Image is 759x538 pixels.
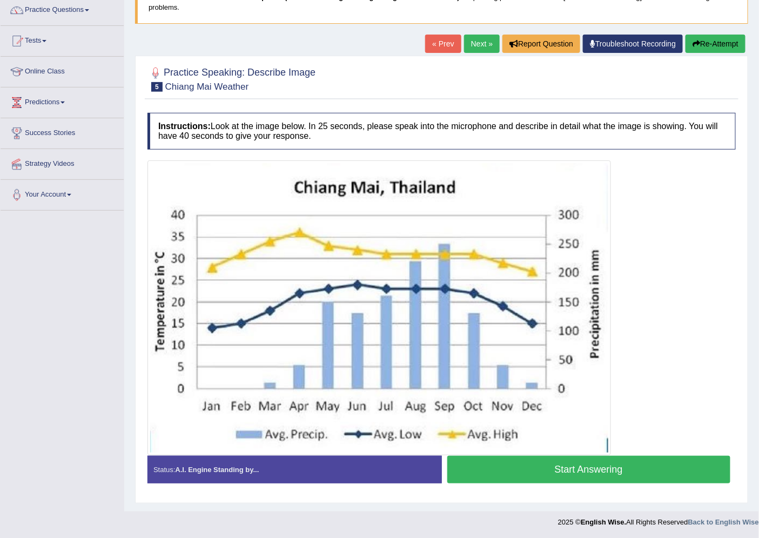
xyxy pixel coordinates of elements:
[558,512,759,527] div: 2025 © All Rights Reserved
[425,35,461,53] a: « Prev
[147,65,315,92] h2: Practice Speaking: Describe Image
[147,113,736,149] h4: Look at the image below. In 25 seconds, please speak into the microphone and describe in detail w...
[1,149,124,176] a: Strategy Videos
[583,35,683,53] a: Troubleshoot Recording
[1,57,124,84] a: Online Class
[1,26,124,53] a: Tests
[151,82,163,92] span: 5
[1,180,124,207] a: Your Account
[502,35,580,53] button: Report Question
[686,35,745,53] button: Re-Attempt
[175,466,259,474] strong: A.I. Engine Standing by...
[165,82,249,92] small: Chiang Mai Weather
[688,518,759,526] a: Back to English Wise
[147,456,442,483] div: Status:
[581,518,626,526] strong: English Wise.
[447,456,731,483] button: Start Answering
[464,35,500,53] a: Next »
[158,122,211,131] b: Instructions:
[1,88,124,115] a: Predictions
[1,118,124,145] a: Success Stories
